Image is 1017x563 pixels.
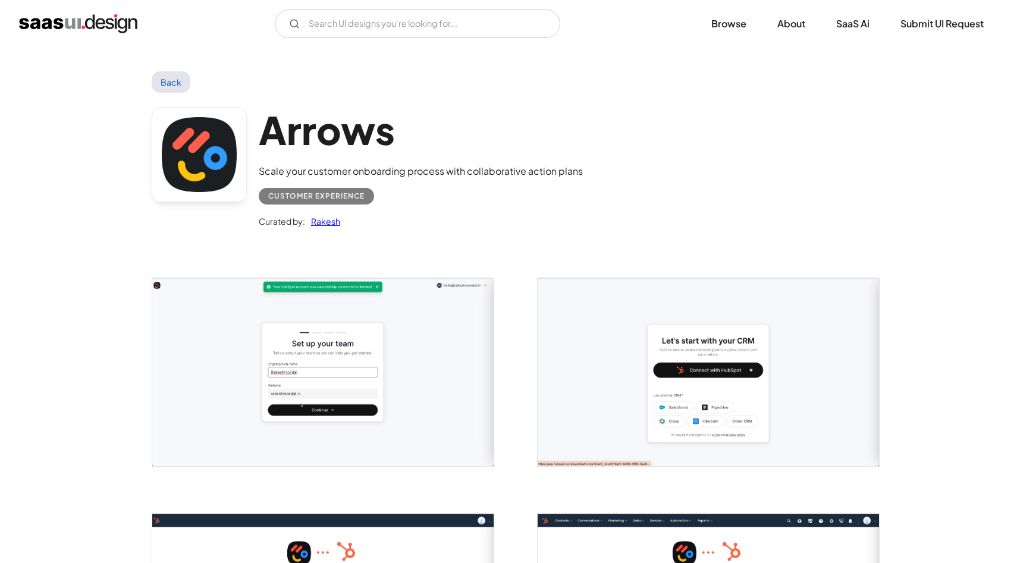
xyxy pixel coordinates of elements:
a: SaaS Ai [822,11,884,37]
div: Curated by: [259,214,305,228]
div: Customer Experience [268,189,365,203]
img: 64f9dd7c6766502a844a9806_Arrows%20to%20setup%20team.jpg [152,278,494,466]
a: open lightbox [538,278,879,466]
a: Browse [697,11,761,37]
a: Back [152,71,190,93]
input: Search UI designs you're looking for... [275,10,560,38]
h1: Arrows [259,107,583,153]
div: Scale your customer onboarding process with collaborative action plans [259,164,583,178]
a: About [763,11,820,37]
img: 64f9dd7ca8cacdb44c97fec5_Arrows%20to%20Login.jpg [538,278,879,466]
a: Rakesh [305,214,340,228]
a: home [19,14,137,33]
a: open lightbox [152,278,494,466]
a: Submit UI Request [886,11,998,37]
form: Email Form [275,10,560,38]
